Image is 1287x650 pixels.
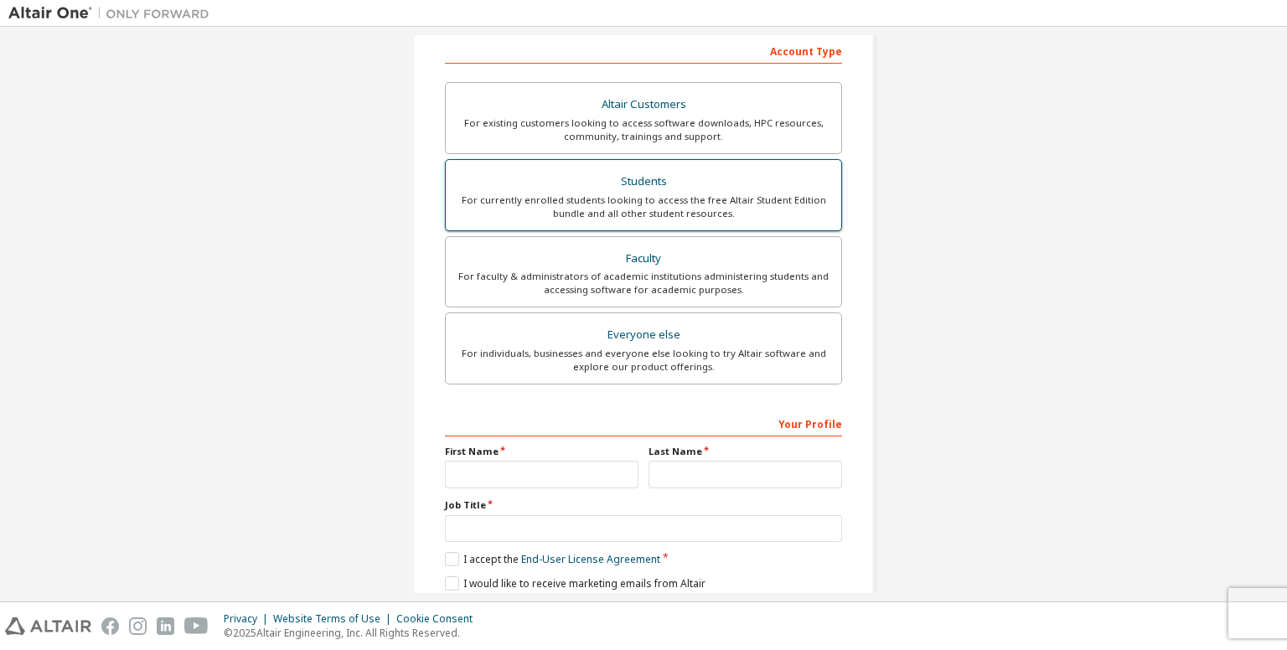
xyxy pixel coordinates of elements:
[456,93,831,116] div: Altair Customers
[8,5,218,22] img: Altair One
[445,37,842,64] div: Account Type
[445,552,660,566] label: I accept the
[456,323,831,347] div: Everyone else
[224,612,273,626] div: Privacy
[184,617,209,635] img: youtube.svg
[157,617,174,635] img: linkedin.svg
[101,617,119,635] img: facebook.svg
[445,410,842,436] div: Your Profile
[456,193,831,220] div: For currently enrolled students looking to access the free Altair Student Edition bundle and all ...
[445,576,706,591] label: I would like to receive marketing emails from Altair
[129,617,147,635] img: instagram.svg
[521,552,660,566] a: End-User License Agreement
[396,612,483,626] div: Cookie Consent
[456,270,831,297] div: For faculty & administrators of academic institutions administering students and accessing softwa...
[456,347,831,374] div: For individuals, businesses and everyone else looking to try Altair software and explore our prod...
[456,116,831,143] div: For existing customers looking to access software downloads, HPC resources, community, trainings ...
[649,445,842,458] label: Last Name
[224,626,483,640] p: © 2025 Altair Engineering, Inc. All Rights Reserved.
[456,170,831,193] div: Students
[445,498,842,512] label: Job Title
[445,445,638,458] label: First Name
[5,617,91,635] img: altair_logo.svg
[273,612,396,626] div: Website Terms of Use
[456,247,831,271] div: Faculty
